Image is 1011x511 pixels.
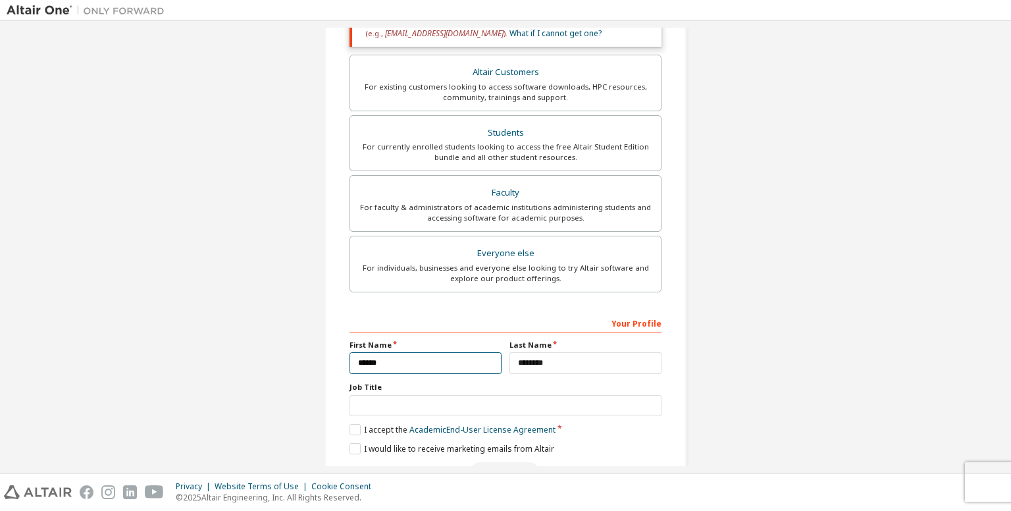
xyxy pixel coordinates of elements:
a: Academic End-User License Agreement [409,424,556,435]
div: Privacy [176,481,215,492]
div: Website Terms of Use [215,481,311,492]
span: [EMAIL_ADDRESS][DOMAIN_NAME] [385,28,504,39]
img: instagram.svg [101,485,115,499]
label: I accept the [350,424,556,435]
div: For individuals, businesses and everyone else looking to try Altair software and explore our prod... [358,263,653,284]
img: altair_logo.svg [4,485,72,499]
a: What if I cannot get one? [509,28,602,39]
label: I would like to receive marketing emails from Altair [350,443,554,454]
div: Your Profile [350,312,661,333]
div: For currently enrolled students looking to access the free Altair Student Edition bundle and all ... [358,142,653,163]
img: Altair One [7,4,171,17]
p: © 2025 Altair Engineering, Inc. All Rights Reserved. [176,492,379,503]
div: Altair Customers [358,63,653,82]
img: youtube.svg [145,485,164,499]
label: First Name [350,340,502,350]
div: Faculty [358,184,653,202]
div: For existing customers looking to access software downloads, HPC resources, community, trainings ... [358,82,653,103]
div: Everyone else [358,244,653,263]
label: Last Name [509,340,661,350]
div: You must enter a valid email address provided by your academic institution (e.g., ). [350,9,661,47]
div: Cookie Consent [311,481,379,492]
div: Students [358,124,653,142]
img: linkedin.svg [123,485,137,499]
div: You need to provide your academic email [350,462,661,482]
div: For faculty & administrators of academic institutions administering students and accessing softwa... [358,202,653,223]
label: Job Title [350,382,661,392]
img: facebook.svg [80,485,93,499]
